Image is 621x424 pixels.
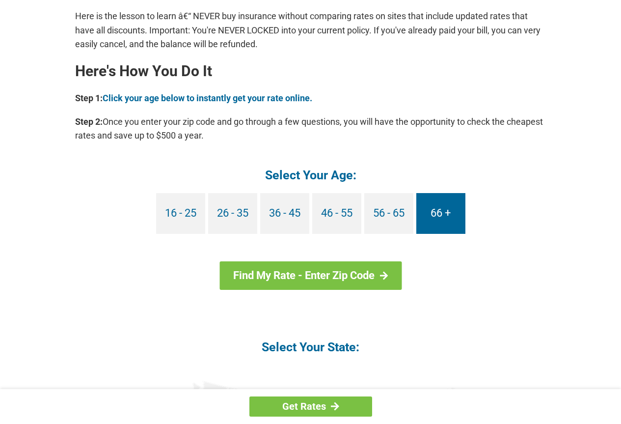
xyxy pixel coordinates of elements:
[312,193,361,234] a: 46 - 55
[103,93,312,103] a: Click your age below to instantly get your rate online.
[75,339,546,355] h4: Select Your State:
[75,115,546,142] p: Once you enter your zip code and go through a few questions, you will have the opportunity to che...
[416,193,465,234] a: 66 +
[75,167,546,183] h4: Select Your Age:
[364,193,413,234] a: 56 - 65
[249,396,372,417] a: Get Rates
[156,193,205,234] a: 16 - 25
[260,193,309,234] a: 36 - 45
[75,93,103,103] b: Step 1:
[75,63,546,79] h2: Here's How You Do It
[208,193,257,234] a: 26 - 35
[75,9,546,51] p: Here is the lesson to learn â€“ NEVER buy insurance without comparing rates on sites that include...
[75,116,103,127] b: Step 2:
[219,261,402,290] a: Find My Rate - Enter Zip Code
